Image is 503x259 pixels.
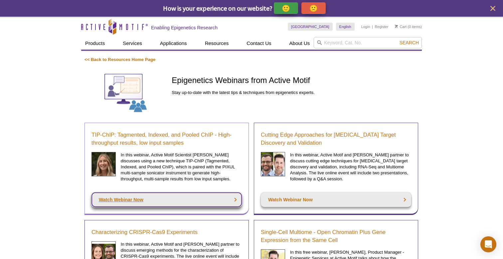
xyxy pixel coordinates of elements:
a: English [336,23,355,31]
p: In this webinar, Active Motif Scientist [PERSON_NAME] discusses using a new technique TIP-ChIP (T... [121,152,242,182]
a: Applications [156,37,191,50]
a: Contact Us [243,37,275,50]
p: 🙁 [309,4,318,12]
button: Search [398,40,421,46]
a: Watch Webinar Now [261,192,411,207]
a: Services [119,37,146,50]
a: Watch Webinar Now [91,192,242,207]
img: Cancer Discovery Webinar [261,152,285,176]
img: Webinars [84,69,167,116]
img: Sarah Traynor headshot [91,152,116,176]
li: | [372,23,373,31]
li: (0 items) [395,23,422,31]
a: Characterizing CRISPR-Cas9 Experiments [91,228,198,236]
p: Stay up-to-date with the latest tips & techniques from epigenetics experts. [172,90,419,96]
p: 🙂 [282,4,290,12]
h1: Epigenetics Webinars from Active Motif [172,76,419,86]
a: About Us [285,37,314,50]
input: Keyword, Cat. No. [314,37,422,48]
a: Cutting Edge Approaches for [MEDICAL_DATA] Target Discovery and Validation [261,131,411,147]
a: Login [361,24,370,29]
a: << Back to Resources Home Page [84,57,155,62]
button: close [489,4,497,13]
span: How is your experience on our website? [163,4,272,12]
span: Search [400,40,419,45]
img: Your Cart [395,25,398,28]
a: Single-Cell Multiome - Open Chromatin Plus Gene Expression from the Same Cell [261,228,411,244]
a: Resources [201,37,233,50]
a: TIP-ChIP: Tagmented, Indexed, and Pooled ChIP - High-throughput results, low input samples [91,131,242,147]
h2: Enabling Epigenetics Research [151,25,218,31]
a: Products [81,37,109,50]
a: Cart [395,24,407,29]
a: [GEOGRAPHIC_DATA] [288,23,333,31]
a: Register [375,24,388,29]
div: Open Intercom Messenger [480,236,496,252]
p: In this webinar, Active Motif and [PERSON_NAME] partner to discuss cutting edge techniques for [M... [290,152,411,182]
